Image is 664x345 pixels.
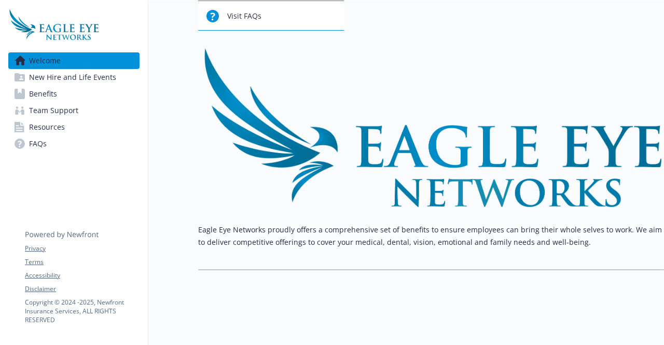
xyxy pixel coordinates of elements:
span: Benefits [29,86,57,102]
a: New Hire and Life Events [8,69,140,86]
a: Benefits [8,86,140,102]
img: overview page banner [198,47,664,207]
span: Resources [29,119,65,135]
span: Visit FAQs [227,6,261,26]
a: Accessibility [25,271,139,280]
a: Welcome [8,52,140,69]
a: Resources [8,119,140,135]
a: Terms [25,257,139,267]
span: FAQs [29,135,47,152]
a: Privacy [25,244,139,253]
p: Copyright © 2024 - 2025 , Newfront Insurance Services, ALL RIGHTS RESERVED [25,298,139,324]
span: New Hire and Life Events [29,69,116,86]
button: Visit FAQs [198,1,344,31]
a: Team Support [8,102,140,119]
p: Eagle Eye Networks proudly offers a comprehensive set of benefits to ensure employees can bring t... [198,224,664,249]
span: Welcome [29,52,61,69]
a: Disclaimer [25,284,139,294]
a: FAQs [8,135,140,152]
span: Team Support [29,102,78,119]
